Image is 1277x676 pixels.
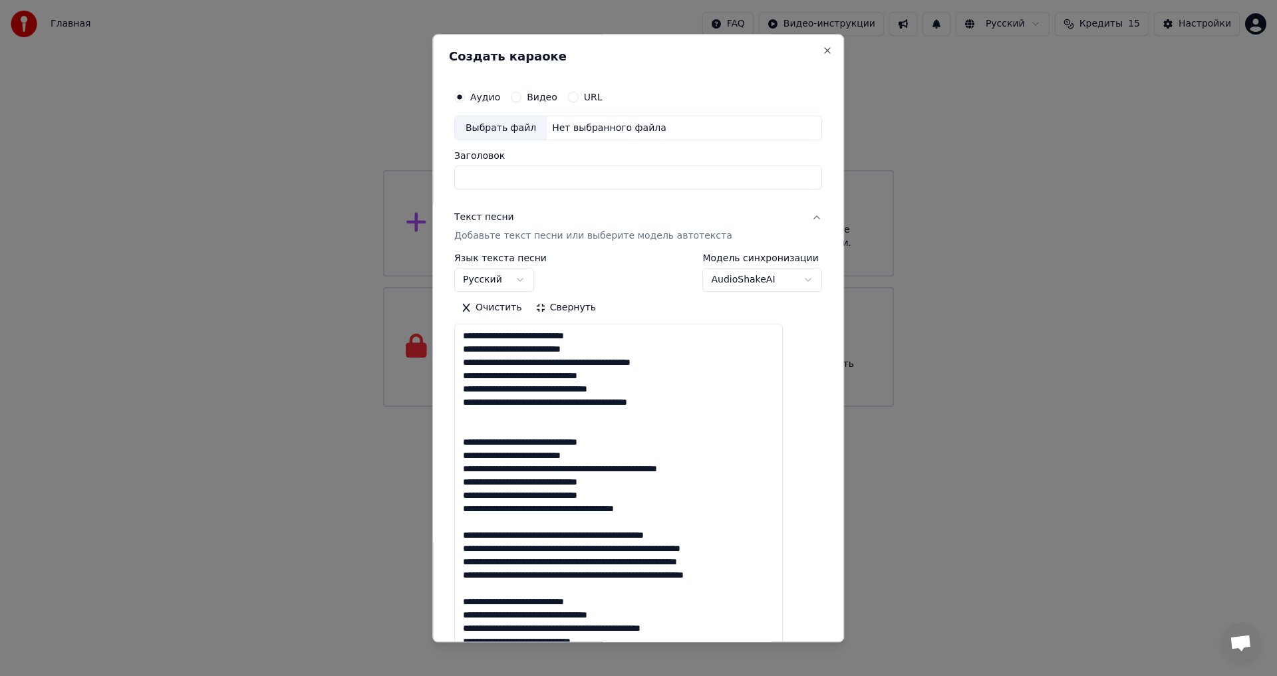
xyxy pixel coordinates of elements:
[454,230,732,243] p: Добавьте текст песни или выберите модель автотекста
[454,298,529,319] button: Очистить
[454,152,822,161] label: Заголовок
[547,122,672,135] div: Нет выбранного файла
[703,254,823,263] label: Модель синхронизации
[470,92,500,102] label: Аудио
[584,92,603,102] label: URL
[454,201,822,254] button: Текст песниДобавьте текст песни или выберите модель автотекста
[529,298,603,319] button: Свернуть
[449,51,827,62] h2: Создать караоке
[527,92,557,102] label: Видео
[455,116,547,140] div: Выбрать файл
[454,211,514,225] div: Текст песни
[454,254,547,263] label: Язык текста песни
